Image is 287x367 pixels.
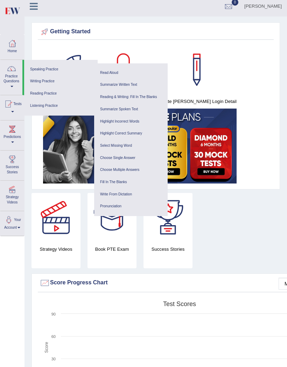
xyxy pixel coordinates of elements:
[98,91,164,103] a: Reading & Writing: Fill In The Blanks
[51,357,56,361] text: 30
[40,27,272,37] div: Getting Started
[98,176,164,188] a: Fill In The Blanks
[98,152,164,164] a: Choose Single Answer
[98,67,164,79] a: Read Aloud
[98,164,164,176] a: Choose Multiple Answers
[98,103,164,116] a: Summarize Spoken Text
[51,312,56,316] text: 90
[98,200,164,213] a: Pronunciation
[98,140,164,152] a: Select Missing Word
[0,120,24,148] a: Predictions
[163,300,196,307] tspan: Test scores
[51,334,56,339] text: 60
[87,245,136,253] h4: Book PTE Exam
[155,98,238,105] h4: Update [PERSON_NAME] Login Detail
[28,100,94,112] a: Listening Practice
[0,35,24,57] a: Home
[31,245,80,253] h4: Strategy Videos
[98,188,164,201] a: Write From Dictation
[28,88,94,100] a: Reading Practice
[0,95,24,118] a: Tests
[44,342,49,353] tspan: Score
[0,60,22,93] a: Practice Questions
[28,63,94,76] a: Speaking Practice
[28,75,94,88] a: Writing Practice
[43,109,237,183] img: small5.jpg
[0,151,24,178] a: Success Stories
[143,245,192,253] h4: Success Stories
[0,181,24,208] a: Strategy Videos
[98,116,164,128] a: Highlight Incorrect Words
[98,79,164,91] a: Summarize Written Text
[98,127,164,140] a: Highlight Correct Summary
[0,211,24,234] a: Your Account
